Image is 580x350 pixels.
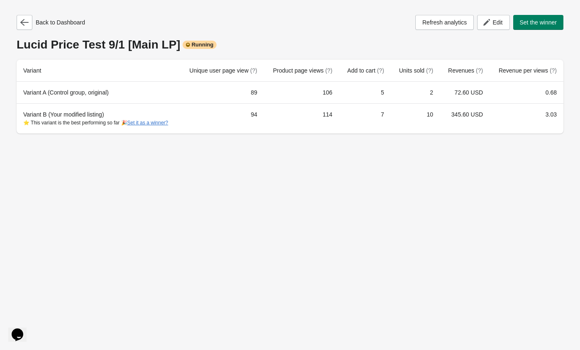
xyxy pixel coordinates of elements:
td: 5 [339,82,391,103]
span: Product page views [273,67,332,74]
span: Edit [492,19,502,26]
button: Edit [477,15,509,30]
div: Back to Dashboard [17,15,85,30]
th: Variant [17,60,180,82]
div: ⭐ This variant is the best performing so far 🎉 [23,119,173,127]
span: (?) [325,67,332,74]
span: (?) [550,67,557,74]
td: 345.60 USD [440,103,490,134]
button: Set the winner [513,15,564,30]
div: Running [183,41,217,49]
span: (?) [377,67,384,74]
td: 72.60 USD [440,82,490,103]
span: Units sold [399,67,433,74]
td: 10 [391,103,440,134]
span: Set the winner [520,19,557,26]
span: Revenues [448,67,483,74]
td: 114 [264,103,339,134]
iframe: chat widget [8,317,35,342]
button: Set it as a winner? [127,120,168,126]
div: Lucid Price Test 9/1 [Main LP] [17,38,563,51]
span: Unique user page view [190,67,257,74]
span: Revenue per views [499,67,557,74]
span: Refresh analytics [422,19,467,26]
span: (?) [250,67,257,74]
div: Variant A (Control group, original) [23,88,173,97]
td: 94 [180,103,264,134]
td: 7 [339,103,391,134]
td: 89 [180,82,264,103]
td: 2 [391,82,440,103]
div: Variant B (Your modified listing) [23,110,173,127]
button: Refresh analytics [415,15,474,30]
span: Add to cart [347,67,384,74]
td: 3.03 [490,103,563,134]
span: (?) [426,67,433,74]
td: 106 [264,82,339,103]
td: 0.68 [490,82,563,103]
span: (?) [476,67,483,74]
